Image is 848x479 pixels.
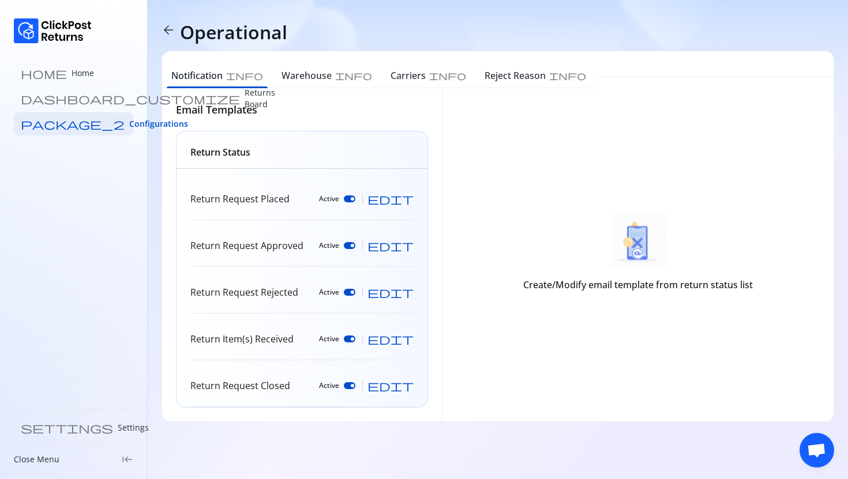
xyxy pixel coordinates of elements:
div: Open chat [800,433,834,467]
span: Active [319,288,339,297]
span: edit [367,240,414,251]
img: Logo [14,18,92,43]
h4: Operational [180,21,287,44]
h6: Create/Modify email template from return status list [523,278,753,292]
p: Home [72,67,94,79]
span: info [226,71,263,80]
span: settings [21,422,113,433]
span: edit [367,333,414,345]
p: Return Request Placed [190,192,290,206]
span: edit [367,380,414,391]
span: edit [367,286,414,298]
span: Active [319,334,339,344]
span: info [549,71,586,80]
div: Close Menukeyboard_tab_rtl [14,454,133,465]
h5: Email Templates [176,102,257,117]
h6: Return Status [190,145,250,159]
span: keyboard_tab_rtl [122,454,133,465]
span: Active [319,241,339,250]
span: Configurations [129,118,188,130]
a: settings Settings [14,416,133,439]
p: Return Request Approved [190,239,303,252]
a: home Home [14,62,133,85]
span: home [21,67,67,79]
span: Active [319,194,339,203]
a: dashboard_customize Returns Board [14,87,133,110]
span: info [335,71,372,80]
p: Close Menu [14,454,59,465]
p: Returns Board [245,87,275,110]
p: Return Request Rejected [190,285,298,299]
span: Active [319,381,339,390]
h6: Carriers [391,69,426,82]
h6: Reject Reason [485,69,546,82]
img: email [610,213,666,269]
span: info [429,71,466,80]
p: Return Request Closed [190,379,290,393]
h6: Notification [171,69,223,82]
span: package_2 [21,118,125,130]
p: Return Item(s) Received [190,332,294,346]
span: edit [367,193,414,205]
p: Settings [118,422,149,433]
a: package_2 Configurations [14,112,133,135]
h6: Warehouse [282,69,332,82]
span: dashboard_customize [21,93,240,104]
span: arrow_back [162,23,175,37]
